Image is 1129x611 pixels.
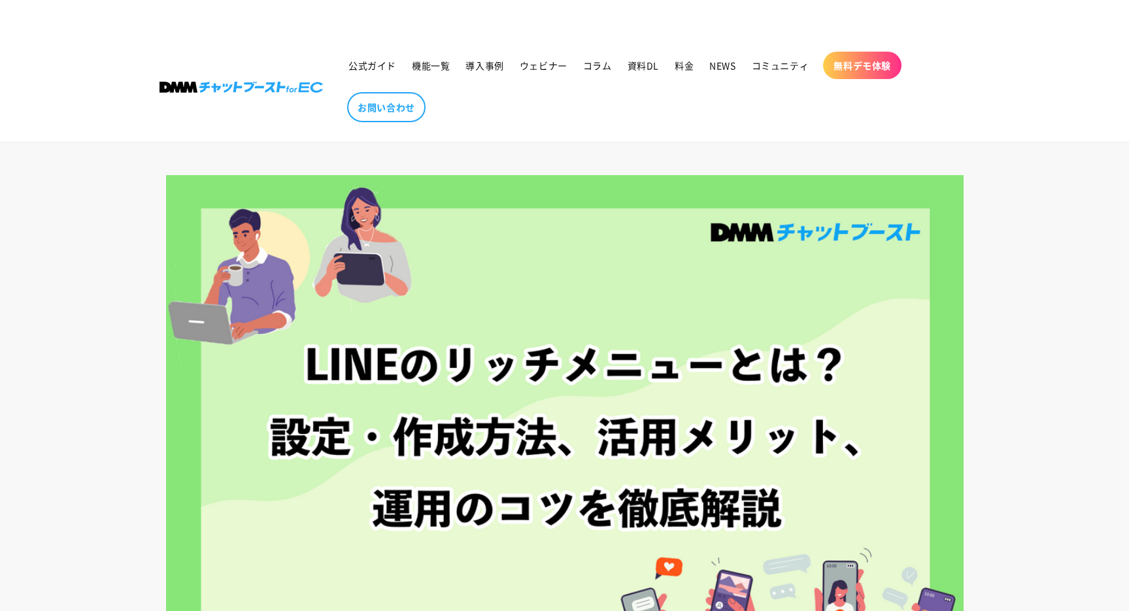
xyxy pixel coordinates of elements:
a: 無料デモ体験 [823,52,902,79]
a: コミュニティ [744,52,817,79]
span: コミュニティ [752,59,809,71]
img: 株式会社DMM Boost [160,82,323,93]
span: 機能一覧 [412,59,450,71]
a: 機能一覧 [404,52,458,79]
a: コラム [575,52,620,79]
span: 料金 [675,59,694,71]
a: お問い合わせ [347,92,426,122]
span: お問い合わせ [358,101,415,113]
a: 公式ガイド [341,52,404,79]
a: 資料DL [620,52,667,79]
span: 公式ガイド [348,59,396,71]
span: 導入事例 [465,59,503,71]
a: 料金 [667,52,701,79]
span: NEWS [709,59,735,71]
span: コラム [583,59,612,71]
a: NEWS [701,52,743,79]
span: ウェビナー [520,59,567,71]
span: 資料DL [628,59,659,71]
span: 無料デモ体験 [834,59,891,71]
a: ウェビナー [512,52,575,79]
a: 導入事例 [458,52,511,79]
